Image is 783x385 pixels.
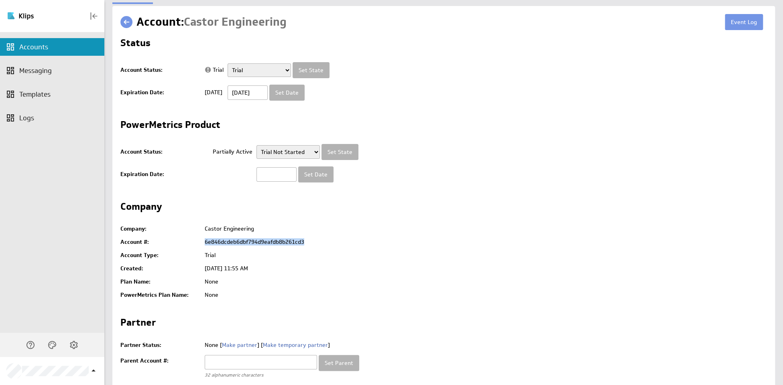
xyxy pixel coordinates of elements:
h2: Partner [120,318,156,330]
div: 32 alphanumeric characters [205,369,317,379]
input: Set Date [298,166,334,182]
td: 6e846dcdeb6dbf794d9eafdb8b261cd3 [201,235,767,249]
h1: Account: [136,14,287,30]
td: Plan Name: [120,275,201,288]
td: Created: [120,262,201,275]
div: Logs [19,113,102,122]
td: None [ ] [ ] [201,338,359,352]
a: Event Log [725,14,763,30]
td: [DATE] 11:55 AM [201,262,767,275]
div: Help [24,338,37,352]
h2: PowerMetrics Product [120,120,220,133]
td: Account #: [120,235,201,249]
svg: Themes [47,340,57,350]
input: Set State [321,144,358,160]
td: Partner Status: [120,338,201,352]
td: Account Status: [120,59,201,81]
td: [DATE] [201,81,224,104]
div: Messaging [19,66,102,75]
h2: Company [120,202,162,215]
span: Castor Engineering [184,14,287,29]
div: Account and settings [67,338,81,352]
td: Expiration Date: [120,163,201,186]
td: Partially Active [201,141,252,163]
img: Klipfolio klips logo [7,10,63,22]
td: None [201,288,767,302]
td: Parent Account #: [120,352,201,383]
td: Account Status: [120,141,201,163]
input: Set Date [269,85,305,101]
td: None [201,275,767,288]
td: Expiration Date: [120,81,201,104]
a: Make temporary partner [263,341,328,349]
h2: Status [120,38,150,51]
div: Go to Dashboards [7,10,63,22]
a: Make partner [222,341,257,349]
div: Accounts [19,43,102,51]
td: PowerMetrics Plan Name: [120,288,201,302]
div: Templates [19,90,102,99]
div: Themes [45,338,59,352]
td: Account Type: [120,249,201,262]
svg: Account and settings [69,340,79,350]
input: Set State [293,62,329,78]
td: Trial [201,249,767,262]
td: Company: [120,222,201,235]
td: Castor Engineering [201,222,767,235]
td: Trial [201,59,224,81]
div: Collapse [87,9,101,23]
input: Set Parent [319,355,359,371]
